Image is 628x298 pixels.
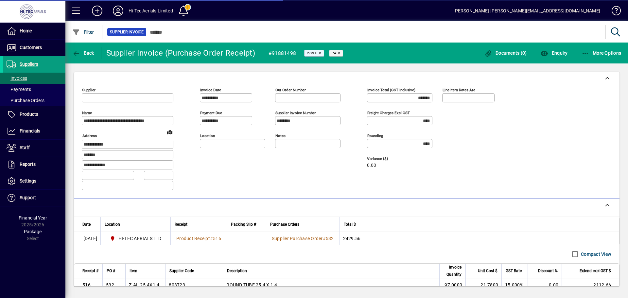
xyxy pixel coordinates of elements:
div: [PERSON_NAME] [PERSON_NAME][EMAIL_ADDRESS][DOMAIN_NAME] [453,6,600,16]
span: Invoice Quantity [444,264,462,278]
mat-label: Payment due [200,111,222,115]
span: [DATE] [83,235,97,242]
mat-label: Supplier [82,88,96,92]
div: Hi-Tec Aerials Limited [129,6,173,16]
span: Home [20,28,32,33]
span: Payments [7,87,31,92]
span: Receipt [175,221,187,228]
td: 97.0000 [439,278,465,291]
span: Support [20,195,36,200]
mat-label: Rounding [367,133,383,138]
span: Unit Cost $ [478,267,497,274]
mat-label: Notes [275,133,286,138]
td: 21.7800 [465,278,501,291]
span: Filter [72,29,94,35]
span: Package [24,229,42,234]
mat-label: Name [82,111,92,115]
button: More Options [580,47,623,59]
a: Products [3,106,65,123]
span: Enquiry [540,50,567,56]
span: PO # [107,267,115,274]
div: Receipt [175,221,223,228]
a: Supplier Purchase Order#532 [270,235,336,242]
span: More Options [582,50,621,56]
span: HI-TEC AERIALS LTD [107,235,164,242]
div: #91881498 [269,48,296,59]
span: Staff [20,145,30,150]
td: 532 [102,278,125,291]
span: Settings [20,178,36,184]
a: Product Receipt#516 [174,235,223,242]
span: HI-TEC AERIALS LTD [118,235,162,242]
span: Supplier Purchase Order [272,236,323,241]
a: Payments [3,84,65,95]
span: Supplier Invoice [110,29,144,35]
span: Back [72,50,94,56]
mat-label: Our order number [275,88,306,92]
span: Purchase Orders [270,221,299,228]
div: Supplier Invoice (Purchase Order Receipt) [106,48,255,58]
span: Documents (0) [484,50,527,56]
button: Filter [71,26,96,38]
a: Reports [3,156,65,173]
span: Extend excl GST $ [580,267,611,274]
span: Location [105,221,120,228]
a: Support [3,190,65,206]
span: Posted [307,51,322,55]
span: Discount % [538,267,558,274]
span: Description [227,267,247,274]
span: # [323,236,326,241]
a: Home [3,23,65,39]
span: Packing Slip # [231,221,256,228]
a: Customers [3,40,65,56]
a: Financials [3,123,65,139]
td: 15.000% [501,278,528,291]
span: Paid [332,51,340,55]
span: Item [130,267,137,274]
span: Invoices [7,76,27,81]
span: # [210,236,213,241]
div: Z-AL-25.4X1.4 [129,282,159,288]
button: Documents (0) [483,47,529,59]
mat-label: Invoice date [200,88,221,92]
span: 532 [326,236,334,241]
span: Suppliers [20,61,38,67]
button: Enquiry [539,47,569,59]
span: 0.00 [367,163,376,168]
app-page-header-button: Back [65,47,101,59]
span: Customers [20,45,42,50]
span: 516 [213,236,221,241]
span: Purchase Orders [7,98,44,103]
span: Variance ($) [367,157,406,161]
mat-label: Freight charges excl GST [367,111,410,115]
td: 803723 [165,278,223,291]
div: Packing Slip # [231,221,262,228]
div: Date [82,221,96,228]
span: Reports [20,162,36,167]
a: Knowledge Base [607,1,620,23]
td: 0.00 [528,278,562,291]
a: View on map [165,127,175,137]
span: Date [82,221,91,228]
label: Compact View [580,251,611,257]
td: 2112.66 [562,278,619,291]
button: Back [71,47,96,59]
mat-label: Location [200,133,215,138]
td: 516 [74,278,102,291]
span: Products [20,112,38,117]
button: Profile [108,5,129,17]
td: ROUND TUBE 25.4 X 1.4 [223,278,439,291]
a: Staff [3,140,65,156]
a: Settings [3,173,65,189]
mat-label: Supplier invoice number [275,111,316,115]
a: Invoices [3,73,65,84]
div: Total $ [344,221,611,228]
span: Product Receipt [176,236,210,241]
span: Supplier Code [169,267,194,274]
button: Add [87,5,108,17]
span: Financials [20,128,40,133]
span: Receipt # [82,267,98,274]
td: 2429.56 [340,232,619,245]
mat-label: Line item rates are [443,88,475,92]
a: Purchase Orders [3,95,65,106]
